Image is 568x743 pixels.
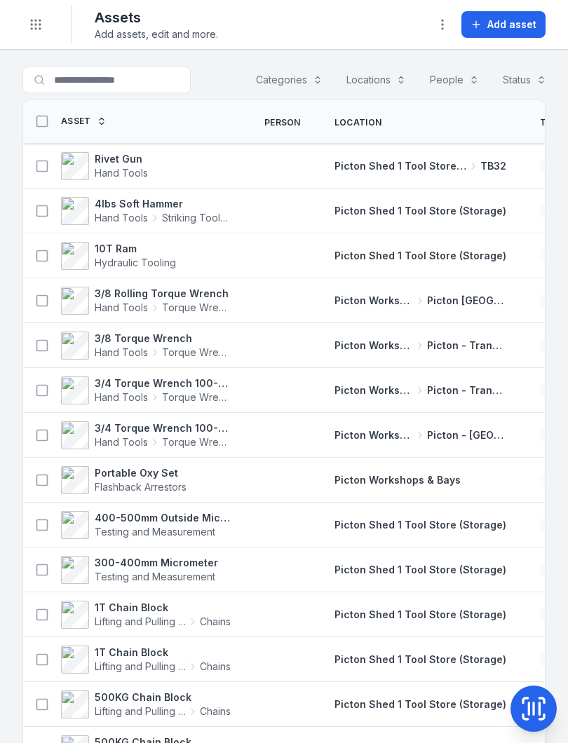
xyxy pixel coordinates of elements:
a: Picton Workshops & Bays [334,473,461,487]
span: Lifting and Pulling Tools [95,704,186,718]
span: Add assets, edit and more. [95,27,218,41]
button: Status [494,67,555,93]
a: Portable Oxy SetFlashback Arrestors [61,466,187,494]
span: Hand Tools [95,301,148,315]
span: Hand Tools [95,435,148,449]
span: Picton - Transmission Bay [427,339,506,353]
a: Picton Shed 1 Tool Store (Storage) [334,204,506,218]
strong: 1T Chain Block [95,601,231,615]
span: TB32 [480,159,506,173]
a: Picton Workshops & BaysPicton - Transmission Bay [334,339,506,353]
a: Picton Shed 1 Tool Store (Storage) [334,518,506,532]
span: Picton Shed 1 Tool Store (Storage) [334,159,466,173]
span: Picton Shed 1 Tool Store (Storage) [334,250,506,261]
span: Picton Shed 1 Tool Store (Storage) [334,698,506,710]
span: Torque Wrench [162,435,231,449]
span: Hydraulic Tooling [95,257,176,268]
span: Hand Tools [95,167,148,179]
span: Striking Tools / Hammers [162,211,231,225]
span: Picton Workshops & Bays [334,474,461,486]
span: Add asset [487,18,536,32]
span: Hand Tools [95,390,148,404]
span: Flashback Arrestors [95,481,187,493]
a: Picton Shed 1 Tool Store (Storage)TB32 [334,159,506,173]
a: 3/8 Rolling Torque WrenchHand ToolsTorque Wrench [61,287,231,315]
a: 500KG Chain BlockLifting and Pulling ToolsChains [61,690,231,718]
span: Asset [61,116,91,127]
a: Picton Shed 1 Tool Store (Storage) [334,563,506,577]
span: Chains [200,615,231,629]
a: Picton Workshops & BaysPicton [GEOGRAPHIC_DATA] [334,294,506,308]
button: Locations [337,67,415,93]
span: Picton Workshops & Bays [334,294,414,308]
span: Picton Shed 1 Tool Store (Storage) [334,205,506,217]
span: Picton [GEOGRAPHIC_DATA] [427,294,506,308]
span: Picton Workshops & Bays [334,383,414,397]
span: Testing and Measurement [95,526,215,538]
span: Location [334,117,381,128]
a: Picton Shed 1 Tool Store (Storage) [334,653,506,667]
a: Picton Shed 1 Tool Store (Storage) [334,697,506,711]
h2: Assets [95,8,218,27]
span: Picton Shed 1 Tool Store (Storage) [334,653,506,665]
span: Torque Wrench [162,301,231,315]
span: Picton - Transmission Bay [427,383,506,397]
a: 1T Chain BlockLifting and Pulling ToolsChains [61,601,231,629]
span: Picton Workshops & Bays [334,339,414,353]
span: Person [264,117,301,128]
strong: 3/8 Rolling Torque Wrench [95,287,231,301]
span: Torque Wrench [162,390,231,404]
a: Picton Shed 1 Tool Store (Storage) [334,608,506,622]
strong: 3/4 Torque Wrench 100-600 ft/lbs 447 [95,421,231,435]
button: Categories [247,67,332,93]
a: Picton Workshops & BaysPicton - [GEOGRAPHIC_DATA] [334,428,506,442]
button: Add asset [461,11,546,38]
strong: Rivet Gun [95,152,148,166]
strong: Portable Oxy Set [95,466,187,480]
strong: 400-500mm Outside Micrometer [95,511,231,525]
a: 3/8 Torque WrenchHand ToolsTorque Wrench [61,332,231,360]
span: Chains [200,660,231,674]
button: Toggle navigation [22,11,49,38]
span: Picton - [GEOGRAPHIC_DATA] [427,428,506,442]
span: Picton Shed 1 Tool Store (Storage) [334,564,506,575]
a: 400-500mm Outside MicrometerTesting and Measurement [61,511,231,539]
a: Picton Shed 1 Tool Store (Storage) [334,249,506,263]
span: Picton Workshops & Bays [334,428,414,442]
a: 10T RamHydraulic Tooling [61,242,176,270]
strong: 500KG Chain Block [95,690,231,704]
a: 3/4 Torque Wrench 100-600 ft/lbs 447Hand ToolsTorque Wrench [61,421,231,449]
span: Testing and Measurement [95,571,215,582]
a: 3/4 Torque Wrench 100-600 ft/lbs 0320601267Hand ToolsTorque Wrench [61,376,231,404]
a: Asset [61,116,107,127]
a: Picton Workshops & BaysPicton - Transmission Bay [334,383,506,397]
span: Hand Tools [95,211,148,225]
a: Rivet GunHand Tools [61,152,148,180]
a: 1T Chain BlockLifting and Pulling ToolsChains [61,646,231,674]
span: Picton Shed 1 Tool Store (Storage) [334,608,506,620]
span: Chains [200,704,231,718]
span: Tag [540,117,559,128]
strong: 10T Ram [95,242,176,256]
strong: 3/8 Torque Wrench [95,332,231,346]
span: Picton Shed 1 Tool Store (Storage) [334,519,506,531]
span: Hand Tools [95,346,148,360]
button: People [421,67,488,93]
strong: 300-400mm Micrometer [95,556,218,570]
strong: 1T Chain Block [95,646,231,660]
a: 4lbs Soft HammerHand ToolsStriking Tools / Hammers [61,197,231,225]
span: Lifting and Pulling Tools [95,660,186,674]
span: Lifting and Pulling Tools [95,615,186,629]
strong: 4lbs Soft Hammer [95,197,231,211]
a: 300-400mm MicrometerTesting and Measurement [61,556,218,584]
strong: 3/4 Torque Wrench 100-600 ft/lbs 0320601267 [95,376,231,390]
span: Torque Wrench [162,346,231,360]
